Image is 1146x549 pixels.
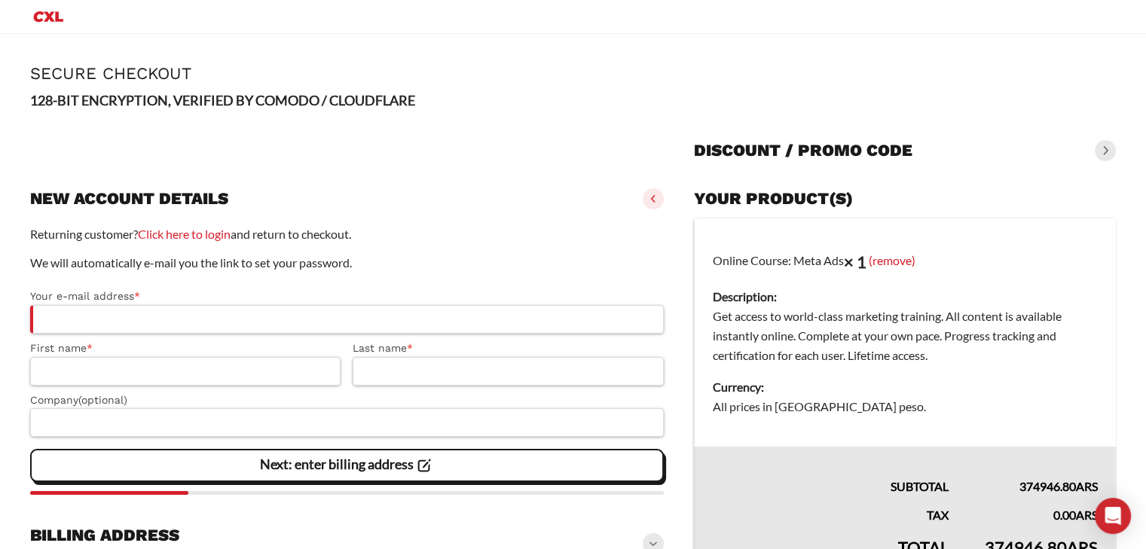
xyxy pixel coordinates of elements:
h1: Secure Checkout [30,64,1116,83]
dd: All prices in [GEOGRAPHIC_DATA] peso. [713,397,1098,416]
div: Open Intercom Messenger [1095,498,1131,534]
label: First name [30,340,341,357]
p: Returning customer? and return to checkout. [30,224,664,244]
a: (remove) [869,252,915,267]
span: ARS [1076,508,1098,522]
h3: Discount / promo code [694,140,912,161]
td: Online Course: Meta Ads [694,218,1116,447]
a: Click here to login [138,227,231,241]
bdi: 374946.80 [1019,479,1098,493]
p: We will automatically e-mail you the link to set your password. [30,253,664,273]
bdi: 0.00 [1053,508,1098,522]
label: Company [30,392,664,409]
dt: Currency: [713,377,1098,397]
th: Tax [694,496,967,525]
strong: × 1 [844,252,866,272]
label: Your e-mail address [30,288,664,305]
label: Last name [353,340,663,357]
vaadin-button: Next: enter billing address [30,449,664,482]
h3: New account details [30,188,228,209]
span: (optional) [78,394,127,406]
span: ARS [1076,479,1098,493]
h3: Billing address [30,525,179,546]
dt: Description: [713,287,1098,307]
strong: 128-BIT ENCRYPTION, VERIFIED BY COMODO / CLOUDFLARE [30,92,415,108]
dd: Get access to world-class marketing training. All content is available instantly online. Complete... [713,307,1098,365]
th: Subtotal [694,447,967,496]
